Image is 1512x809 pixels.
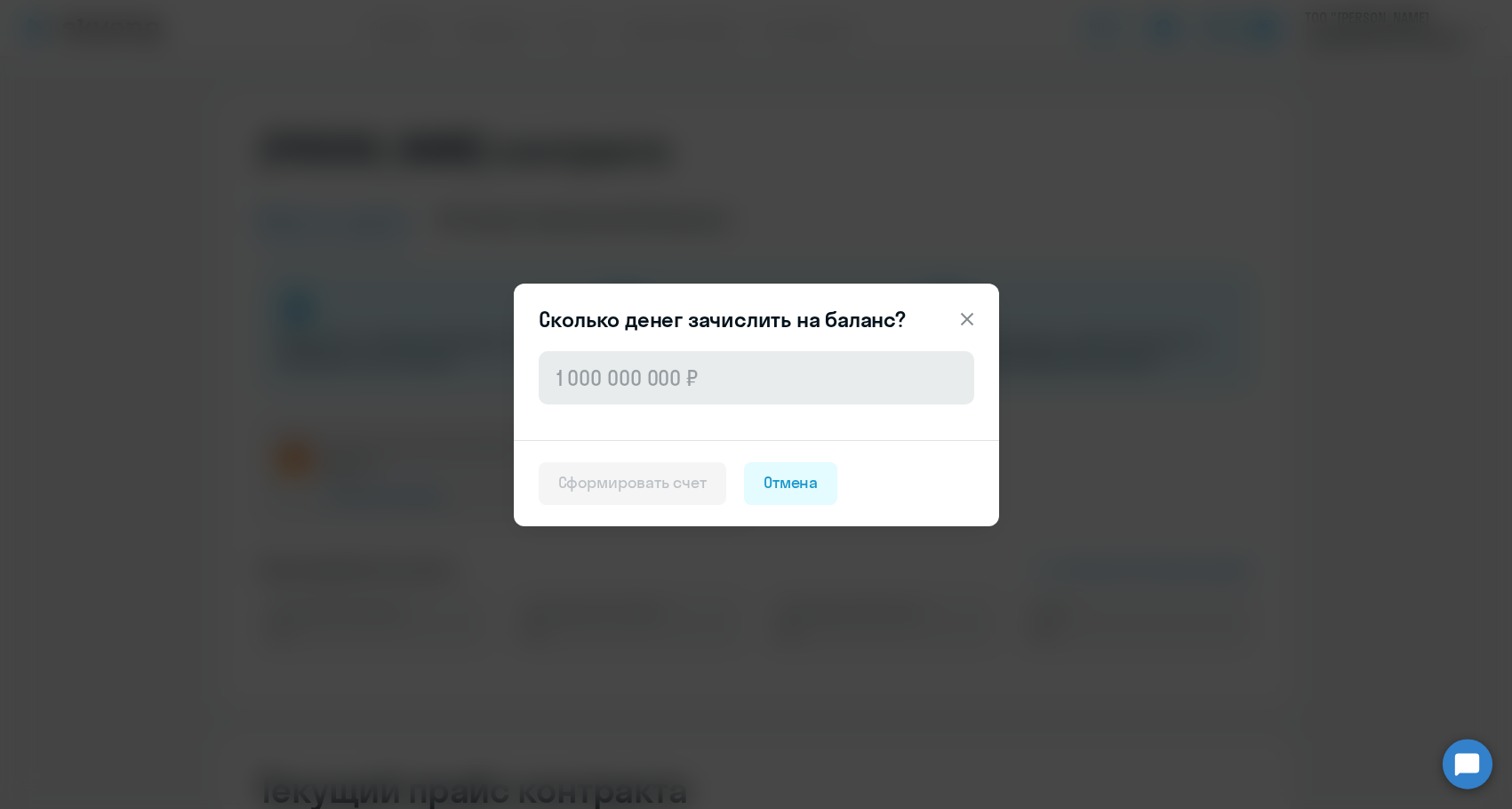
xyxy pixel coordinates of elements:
[744,462,838,505] button: Отмена
[558,471,707,494] div: Сформировать счет
[764,471,819,494] div: Отмена
[539,351,974,404] input: 1 000 000 000 ₽
[539,462,726,505] button: Сформировать счет
[514,305,999,333] header: Сколько денег зачислить на баланс?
